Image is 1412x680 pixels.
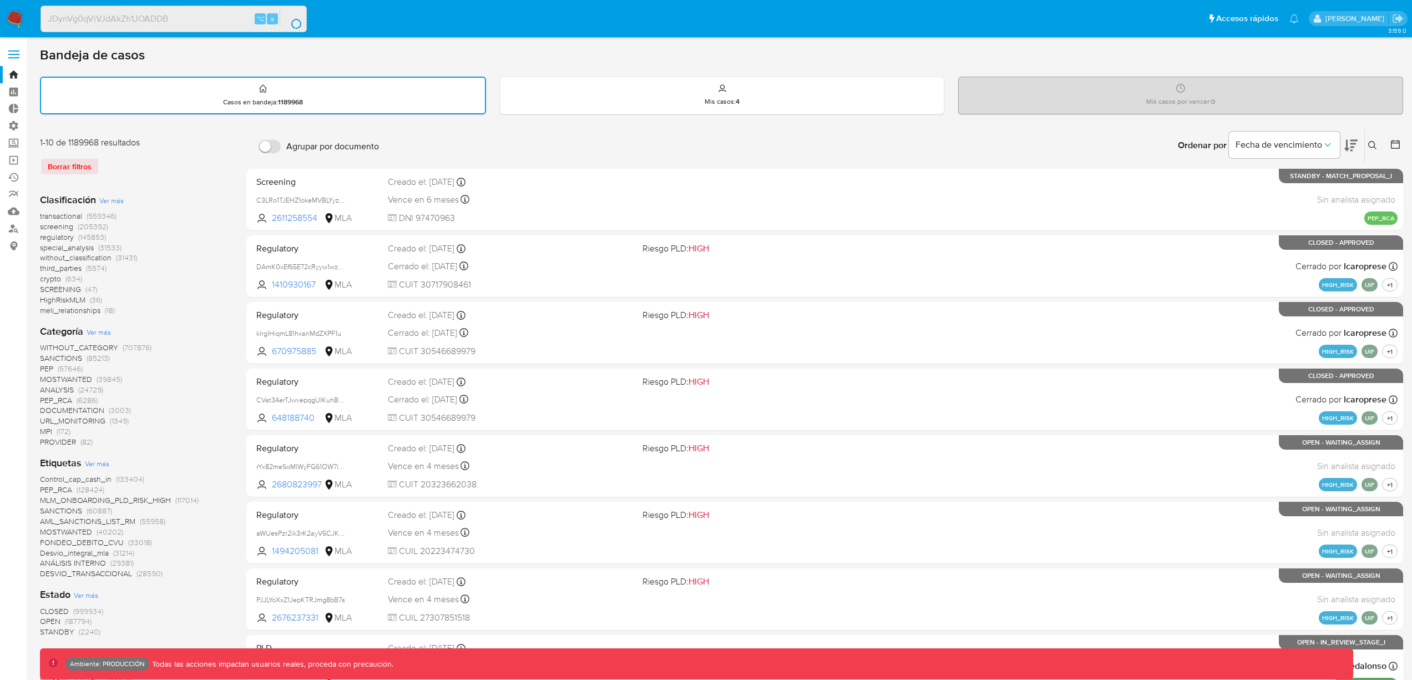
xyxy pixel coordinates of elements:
[41,12,306,26] input: Buscar usuario o caso...
[271,13,274,24] span: s
[149,659,393,669] p: Todas las acciones impactan usuarios reales, proceda con precaución.
[1216,13,1278,24] span: Accesos rápidos
[1392,13,1404,24] a: Salir
[280,11,302,27] button: search-icon
[1289,14,1299,23] a: Notificaciones
[256,13,265,24] span: ⌥
[70,662,145,666] p: Ambiente: PRODUCCIÓN
[1325,13,1388,24] p: joaquin.dolcemascolo@mercadolibre.com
